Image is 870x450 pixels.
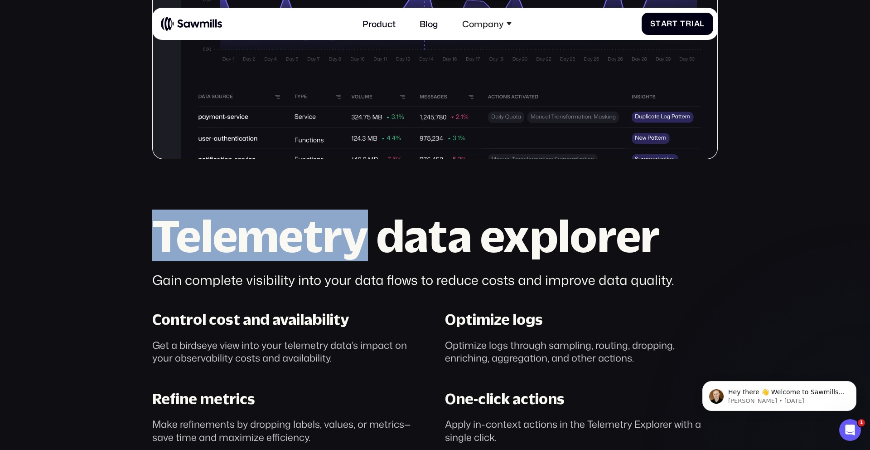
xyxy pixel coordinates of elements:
span: t [656,19,661,28]
a: StartTrial [642,13,714,35]
span: r [667,19,672,28]
span: r [686,19,691,28]
span: a [694,19,700,28]
div: Get a birdseye view into your telemetry data’s impact on your observability costs and availability. [152,339,425,364]
h2: Telemetry data explorer [152,214,718,258]
div: Optimize logs [445,311,543,329]
div: Company [455,12,518,35]
iframe: Intercom live chat [839,419,861,441]
div: Optimize logs through sampling, routing, dropping, enriching, aggregation, and other actions. [445,339,718,364]
div: Make refinements by dropping labels, values, or metrics— save time and maximize efficiency. [152,418,425,443]
div: Apply in-context actions in the Telemetry Explorer with a single click. [445,418,718,443]
span: t [672,19,678,28]
div: Gain complete visibility into your data flows to reduce costs and improve data quality. [152,271,718,289]
span: S [650,19,656,28]
span: T [680,19,686,28]
span: 1 [858,419,865,426]
div: Control cost and availability [152,311,349,329]
a: Product [356,12,402,35]
span: a [661,19,667,28]
div: Company [462,19,503,29]
div: Refine metrics [152,390,255,408]
span: l [700,19,705,28]
iframe: Intercom notifications message [689,362,870,426]
span: i [691,19,694,28]
a: Blog [413,12,445,35]
div: One-click actions [445,390,565,408]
